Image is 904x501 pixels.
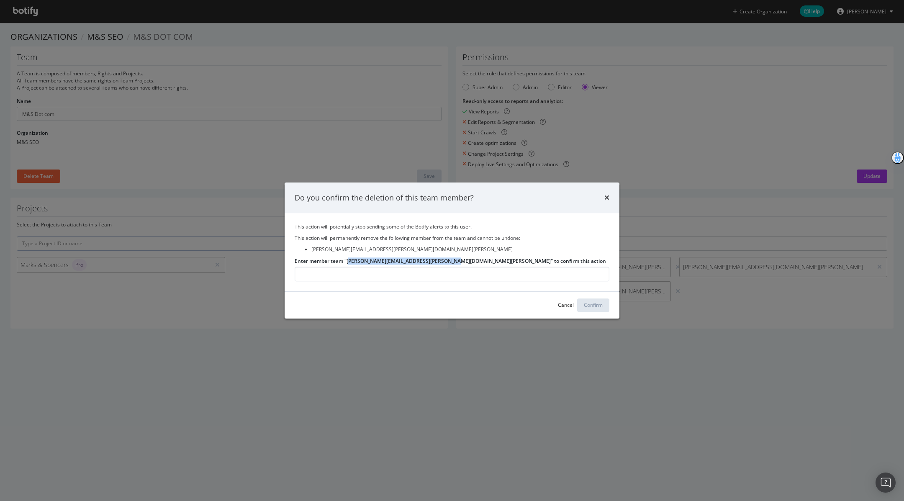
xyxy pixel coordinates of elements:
[311,246,609,253] li: [PERSON_NAME][EMAIL_ADDRESS][PERSON_NAME][DOMAIN_NAME][PERSON_NAME]
[558,302,574,309] div: Cancel
[295,257,606,265] label: Enter member team "[PERSON_NAME][EMAIL_ADDRESS][PERSON_NAME][DOMAIN_NAME][PERSON_NAME]" to confir...
[876,473,896,493] div: Open Intercom Messenger
[295,193,474,203] div: Do you confirm the deletion of this team member?
[558,298,574,312] button: Cancel
[295,224,609,231] p: This action will potentially stop sending some of the Botify alerts to this user.
[285,182,619,319] div: modal
[584,302,603,309] div: Confirm
[577,298,609,312] button: Confirm
[295,235,609,242] p: This action will permanently remove the following member from the team and cannot be undone:
[604,193,609,203] div: times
